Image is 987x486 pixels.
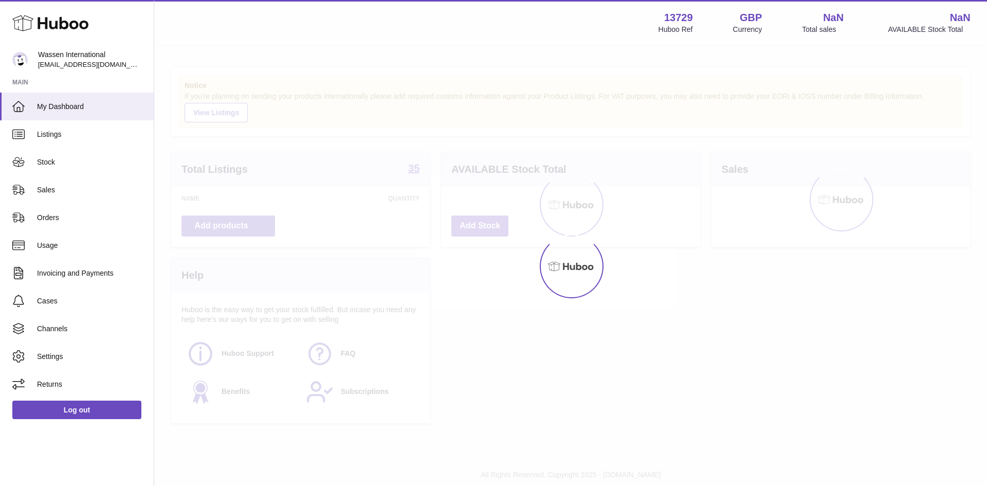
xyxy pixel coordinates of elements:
[37,130,135,139] span: Listings
[37,185,135,195] span: Sales
[37,268,135,278] span: Invoicing and Payments
[37,296,146,306] span: Cases
[659,25,693,34] div: Huboo Ref
[802,11,848,34] a: NaN Total sales
[38,50,131,69] div: Wassen International
[733,25,762,34] div: Currency
[38,60,151,68] span: [EMAIL_ADDRESS][DOMAIN_NAME]
[37,380,146,389] span: Returns
[37,241,146,250] span: Usage
[740,11,762,25] strong: GBP
[664,11,693,25] strong: 13729
[37,213,135,223] span: Orders
[888,25,975,34] span: AVAILABLE Stock Total
[37,102,146,112] span: My Dashboard
[815,11,836,25] span: NaN
[37,157,135,167] span: Stock
[37,352,146,362] span: Settings
[12,401,141,419] a: Log out
[37,324,146,334] span: Channels
[888,11,975,34] a: NaN AVAILABLE Stock Total
[942,11,963,25] span: NaN
[12,52,28,67] img: internationalsupplychain@wassen.com
[802,25,848,34] span: Total sales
